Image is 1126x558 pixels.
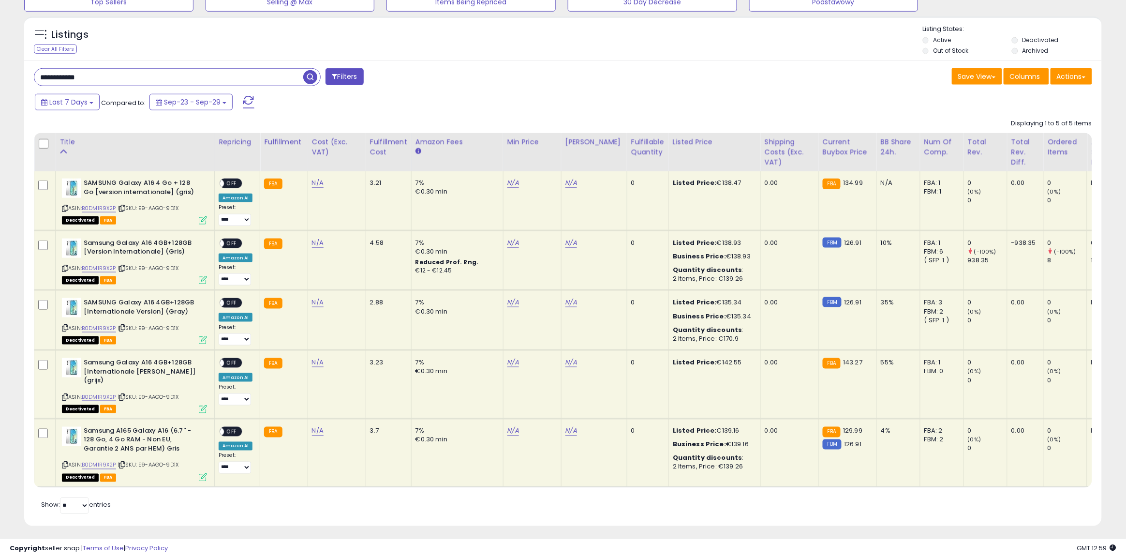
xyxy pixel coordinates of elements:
div: €0.30 min [415,307,496,316]
div: Listed Price [673,137,756,147]
div: Ordered Items [1048,137,1083,157]
span: | SKU: E9-AAGO-9D1X [118,264,178,272]
div: 0.00 [765,427,811,436]
div: [PERSON_NAME] [565,137,623,147]
small: FBA [264,239,282,249]
div: 0 [1048,179,1087,187]
div: FBA: 2 [924,427,956,436]
div: -938.35 [1011,239,1036,247]
div: 2 Items, Price: €139.26 [673,463,753,471]
div: FBA: 1 [924,179,956,187]
small: (0%) [968,367,981,375]
div: 0 [1048,316,1087,325]
div: 7% [415,239,496,247]
div: FBM: 2 [924,307,956,316]
div: : [673,266,753,274]
div: 4% [881,427,913,436]
div: FBA: 1 [924,358,956,367]
a: B0DM1R9X2P [82,461,116,469]
div: Fulfillable Quantity [631,137,665,157]
div: FBM: 0 [924,367,956,376]
div: 2.88 [370,298,404,307]
div: 0 [968,427,1007,436]
a: Terms of Use [83,543,124,553]
b: Listed Price: [673,426,717,436]
div: 7% [415,179,496,187]
div: 0 [1048,298,1087,307]
span: | SKU: E9-AAGO-9D1X [118,461,178,469]
div: ASIN: [62,427,207,481]
div: N/A [881,179,913,187]
div: €139.16 [673,427,753,436]
div: 0.00 [765,358,811,367]
label: Active [933,36,951,44]
div: 0 [968,358,1007,367]
div: Num of Comp. [924,137,960,157]
small: FBA [823,179,841,189]
div: Amazon AI [219,194,252,202]
small: (-100%) [1054,248,1076,256]
div: Current Buybox Price [823,137,873,157]
button: Actions [1051,68,1092,85]
b: Business Price: [673,312,726,321]
a: N/A [312,426,324,436]
a: N/A [312,298,324,307]
div: 0.00 [765,179,811,187]
div: 10% [881,239,913,247]
b: Samsung Galaxy A16 4GB+128GB [Internationale [PERSON_NAME]] (grijs) [84,358,201,388]
span: All listings that are unavailable for purchase on Amazon for any reason other than out-of-stock [62,276,99,285]
div: 0 [631,427,661,436]
div: Total Rev. [968,137,1003,157]
span: | SKU: E9-AAGO-9D1X [118,393,178,401]
b: Quantity discounts [673,453,742,463]
small: (0%) [968,308,981,316]
a: N/A [507,426,519,436]
small: FBA [823,358,841,369]
div: BB Share 24h. [881,137,916,157]
div: Preset: [219,384,252,406]
div: Amazon AI [219,442,252,451]
button: Save View [952,68,1002,85]
span: 126.91 [844,238,861,247]
span: OFF [224,359,239,367]
button: Columns [1004,68,1049,85]
a: N/A [565,298,577,307]
span: OFF [224,239,239,247]
span: FBA [100,474,117,482]
div: 0 [631,179,661,187]
div: €0.30 min [415,436,496,444]
a: Privacy Policy [125,543,168,553]
div: Min Price [507,137,557,147]
div: : [673,454,753,463]
b: Listed Price: [673,238,717,247]
div: ASIN: [62,358,207,412]
a: N/A [507,178,519,188]
strong: Copyright [10,543,45,553]
a: N/A [565,358,577,367]
div: 55% [881,358,913,367]
div: : [673,326,753,334]
b: Samsung A165 Galaxy A16 (6.7'' - 128 Go, 4 Go RAM - Non EU, Garantie 2 ANS par HEM) Gris [84,427,201,456]
div: Repricing [219,137,256,147]
div: 8 [1048,256,1087,265]
div: N/A [1091,298,1123,307]
span: 129.99 [843,426,862,436]
div: €12 - €12.45 [415,267,496,275]
img: 41YKywbBFfL._SL40_.jpg [62,427,81,446]
div: Preset: [219,452,252,474]
div: Preset: [219,324,252,346]
span: All listings that are unavailable for purchase on Amazon for any reason other than out-of-stock [62,336,99,345]
span: FBA [100,336,117,345]
div: 0 [968,444,1007,453]
div: 0.00 [765,298,811,307]
small: (0%) [1048,308,1061,316]
div: 0.00 [765,239,811,247]
div: 7% [415,298,496,307]
div: €139.16 [673,440,753,449]
div: €135.34 [673,298,753,307]
div: 0 [631,298,661,307]
div: 0 [968,316,1007,325]
div: Amazon AI [219,373,252,382]
span: Last 7 Days [49,97,88,107]
div: Shipping Costs (Exc. VAT) [765,137,815,167]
